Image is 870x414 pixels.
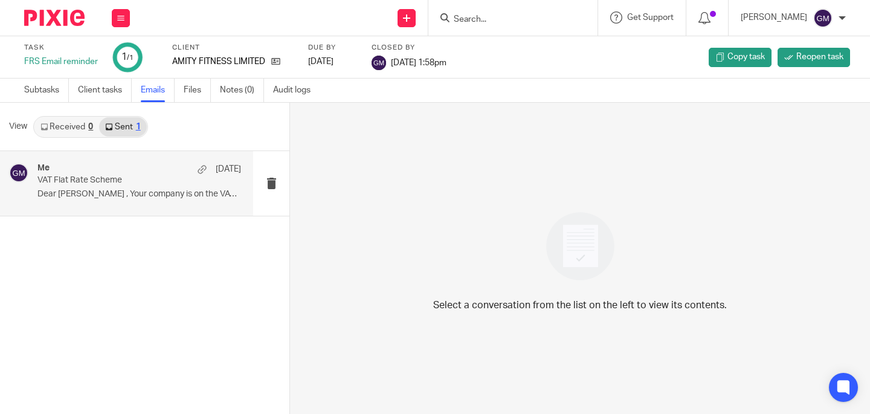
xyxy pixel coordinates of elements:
div: FRS Email reminder [24,56,98,68]
p: Select a conversation from the list on the left to view its contents. [433,298,727,312]
label: Task [24,43,98,53]
span: Get Support [627,13,674,22]
h4: Me [37,163,50,173]
a: Client tasks [78,79,132,102]
div: 1 [136,123,141,131]
a: Files [184,79,211,102]
img: svg%3E [813,8,833,28]
input: Search [453,15,561,25]
p: Dear [PERSON_NAME] , Your company is on the VAT Flat... [37,189,241,199]
div: [DATE] [308,56,356,68]
p: VAT Flat Rate Scheme [37,175,201,186]
p: [PERSON_NAME] [741,11,807,24]
p: [DATE] [216,163,241,175]
a: Notes (0) [220,79,264,102]
p: AMITY FITNESS LIMITED [172,56,265,68]
a: Copy task [709,48,772,67]
img: svg%3E [9,163,28,183]
div: 1 [121,50,134,64]
span: View [9,120,27,133]
span: Reopen task [796,51,843,63]
a: Reopen task [778,48,850,67]
span: Copy task [727,51,765,63]
label: Due by [308,43,356,53]
label: Client [172,43,293,53]
label: Closed by [372,43,446,53]
img: svg%3E [372,56,386,70]
small: /1 [127,54,134,61]
a: Received0 [34,117,99,137]
div: 0 [88,123,93,131]
a: Emails [141,79,175,102]
a: Subtasks [24,79,69,102]
span: [DATE] 1:58pm [391,58,446,66]
a: Sent1 [99,117,146,137]
img: image [538,204,622,288]
img: Pixie [24,10,85,26]
a: Audit logs [273,79,320,102]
